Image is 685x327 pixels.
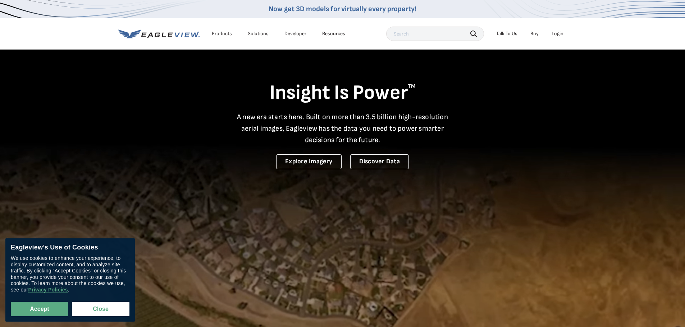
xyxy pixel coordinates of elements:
a: Discover Data [350,154,409,169]
div: We use cookies to enhance your experience, to display customized content, and to analyze site tra... [11,255,129,293]
h1: Insight Is Power [118,80,567,106]
button: Close [72,302,129,316]
a: Developer [284,31,306,37]
a: Explore Imagery [276,154,342,169]
p: A new era starts here. Built on more than 3.5 billion high-resolution aerial images, Eagleview ha... [233,111,453,146]
div: Login [552,31,563,37]
div: Eagleview’s Use of Cookies [11,244,129,252]
a: Buy [530,31,539,37]
div: Talk To Us [496,31,517,37]
div: Resources [322,31,345,37]
a: Privacy Policies [28,287,68,293]
div: Products [212,31,232,37]
sup: TM [408,83,416,90]
a: Now get 3D models for virtually every property! [269,5,416,13]
div: Solutions [248,31,269,37]
button: Accept [11,302,68,316]
input: Search [386,27,484,41]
